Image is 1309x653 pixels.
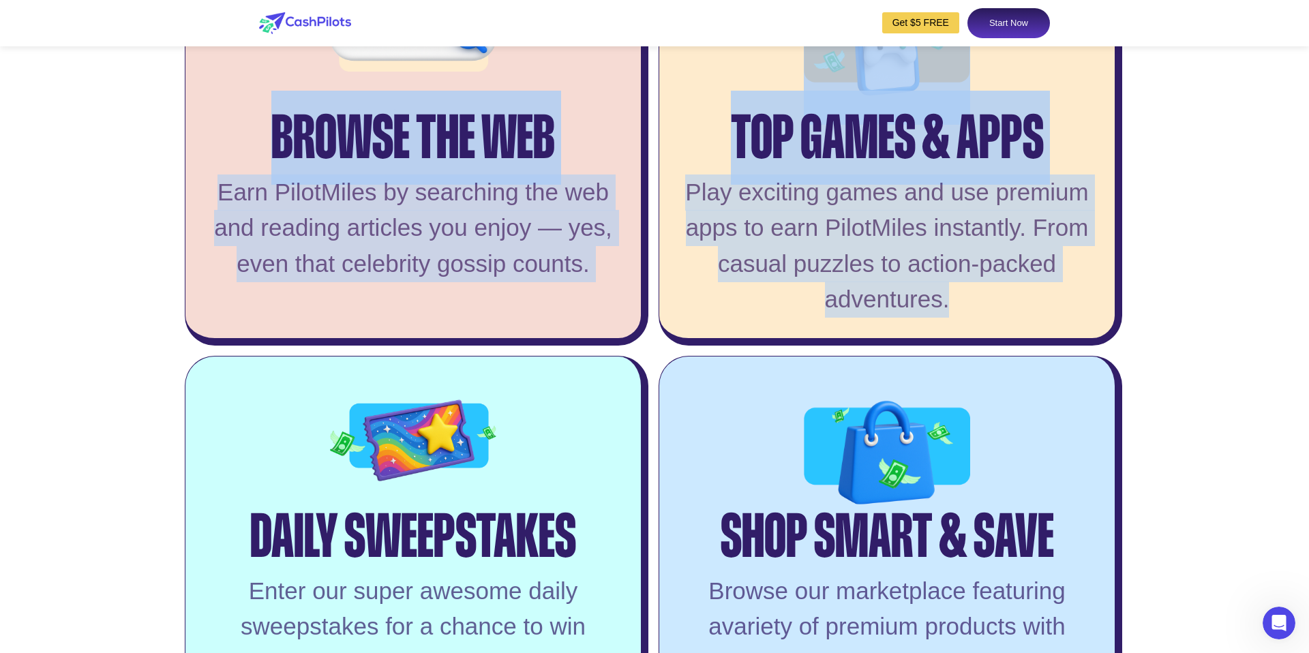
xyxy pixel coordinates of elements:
[1263,607,1295,639] iframe: Intercom live chat
[882,12,959,33] a: Get $5 FREE
[804,377,969,539] img: offer
[330,377,496,513] img: offer
[731,91,1044,155] div: Top Games & Apps
[721,489,1054,553] div: Shop Smart & Save
[271,91,555,155] div: Browse the Web
[259,12,351,34] img: logo
[967,8,1050,38] a: Start Now
[680,174,1094,318] div: Play exciting games and use premium apps to earn PilotMiles instantly. From casual puzzles to act...
[206,174,620,282] div: Earn PilotMiles by searching the web and reading articles you enjoy — yes, even that celebrity go...
[250,489,576,553] div: Daily Sweepstakes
